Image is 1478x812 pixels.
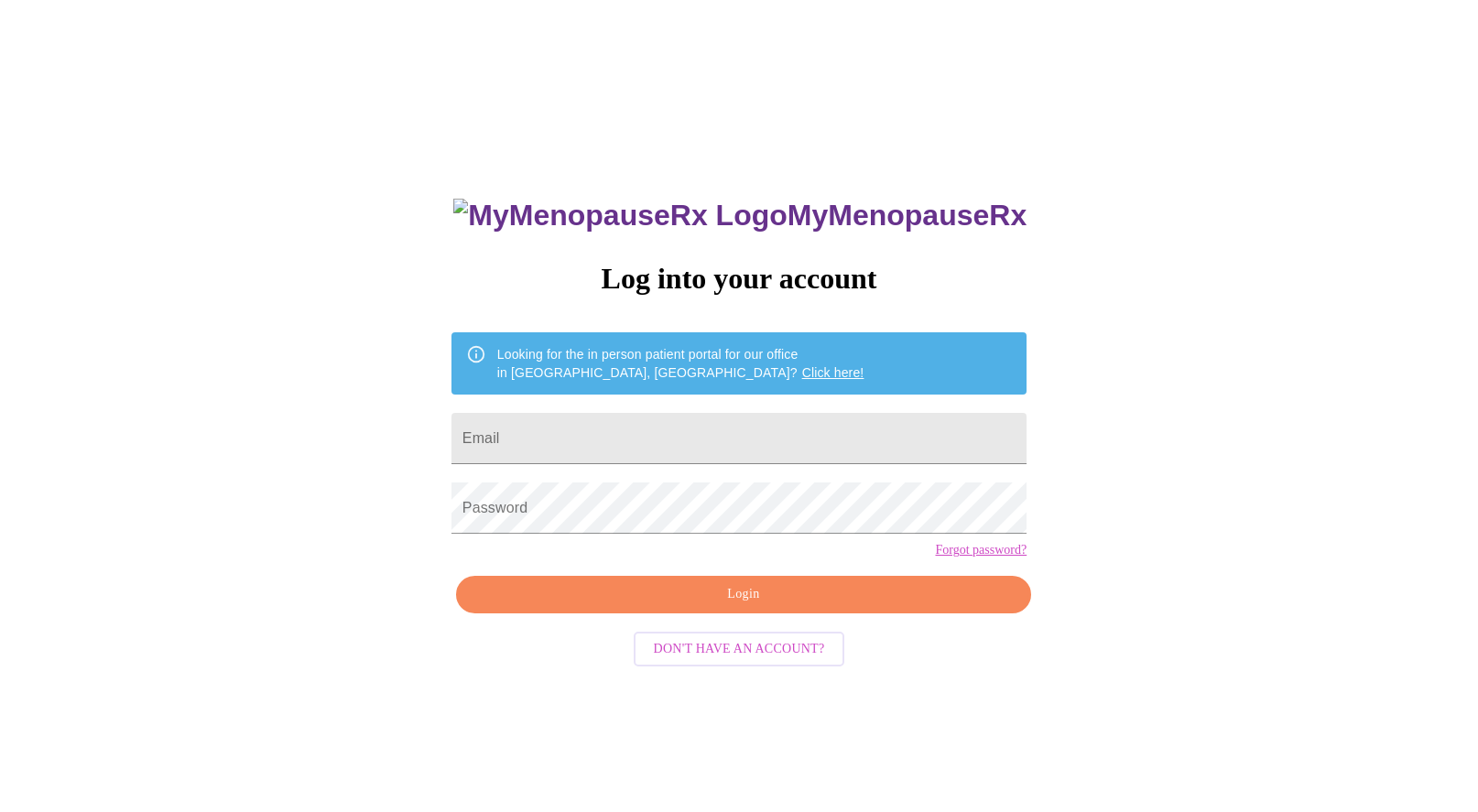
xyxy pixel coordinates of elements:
span: Login [477,583,1010,606]
a: Don't have an account? [629,640,850,655]
h3: Log into your account [451,262,1027,296]
span: Don't have an account? [654,638,825,661]
h3: MyMenopauseRx [453,199,1027,233]
button: Don't have an account? [634,632,845,667]
button: Login [456,576,1031,613]
a: Forgot password? [935,543,1027,558]
img: MyMenopauseRx Logo [453,199,787,233]
div: Looking for the in person patient portal for our office in [GEOGRAPHIC_DATA], [GEOGRAPHIC_DATA]? [497,338,864,389]
a: Click here! [802,365,864,380]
